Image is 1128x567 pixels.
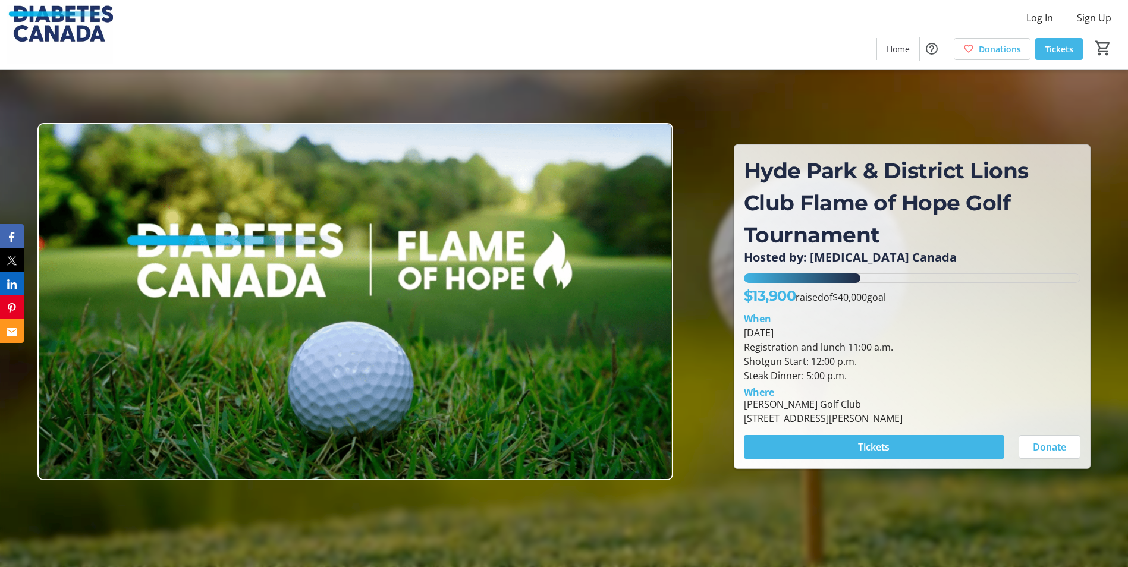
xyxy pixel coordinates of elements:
[887,43,910,55] span: Home
[744,311,771,326] div: When
[1092,37,1114,59] button: Cart
[7,5,113,64] img: Diabetes Canada's Logo
[744,388,774,397] div: Where
[1033,440,1066,454] span: Donate
[744,326,1080,383] div: [DATE] Registration and lunch 11:00 a.m. Shotgun Start: 12:00 p.m. Steak Dinner: 5:00 p.m.
[979,43,1021,55] span: Donations
[832,291,867,304] span: $40,000
[744,411,903,426] div: [STREET_ADDRESS][PERSON_NAME]
[1077,11,1111,25] span: Sign Up
[1026,11,1053,25] span: Log In
[744,397,903,411] div: [PERSON_NAME] Golf Club
[954,38,1030,60] a: Donations
[744,285,887,307] p: raised of goal
[1017,8,1063,27] button: Log In
[1067,8,1121,27] button: Sign Up
[37,123,673,480] img: Campaign CTA Media Photo
[858,440,890,454] span: Tickets
[744,273,1080,283] div: 34.75025% of fundraising goal reached
[877,38,919,60] a: Home
[1035,38,1083,60] a: Tickets
[744,435,1004,459] button: Tickets
[744,157,1029,248] span: Hyde Park & District Lions Club Flame of Hope Golf Tournament
[920,37,944,61] button: Help
[744,249,957,265] span: Hosted by: [MEDICAL_DATA] Canada
[1045,43,1073,55] span: Tickets
[744,287,796,304] span: $13,900
[1019,435,1080,459] button: Donate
